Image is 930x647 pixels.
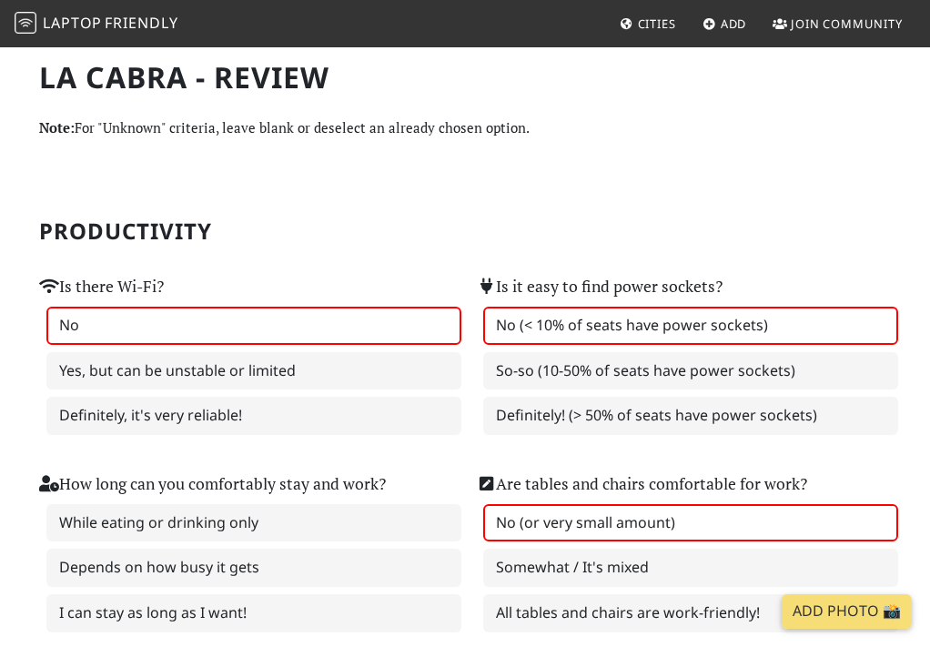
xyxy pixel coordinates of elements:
[638,15,676,32] span: Cities
[39,218,891,245] h2: Productivity
[791,15,903,32] span: Join Community
[46,307,461,345] label: No
[612,7,683,40] a: Cities
[46,594,461,632] label: I can stay as long as I want!
[39,116,891,138] p: For "Unknown" criteria, leave blank or deselect an already chosen option.
[483,594,898,632] label: All tables and chairs are work-friendly!
[721,15,747,32] span: Add
[15,12,36,34] img: LaptopFriendly
[483,549,898,587] label: Somewhat / It's mixed
[39,471,386,497] label: How long can you comfortably stay and work?
[15,8,178,40] a: LaptopFriendly LaptopFriendly
[476,274,723,299] label: Is it easy to find power sockets?
[483,307,898,345] label: No (< 10% of seats have power sockets)
[39,118,75,136] strong: Note:
[46,504,461,542] label: While eating or drinking only
[46,352,461,390] label: Yes, but can be unstable or limited
[695,7,754,40] a: Add
[782,594,912,629] a: Add Photo 📸
[483,352,898,390] label: So-so (10-50% of seats have power sockets)
[483,504,898,542] label: No (or very small amount)
[483,397,898,435] label: Definitely! (> 50% of seats have power sockets)
[105,13,177,33] span: Friendly
[39,60,891,95] h1: La Cabra - Review
[46,549,461,587] label: Depends on how busy it gets
[46,397,461,435] label: Definitely, it's very reliable!
[39,274,164,299] label: Is there Wi-Fi?
[476,471,807,497] label: Are tables and chairs comfortable for work?
[43,13,102,33] span: Laptop
[765,7,910,40] a: Join Community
